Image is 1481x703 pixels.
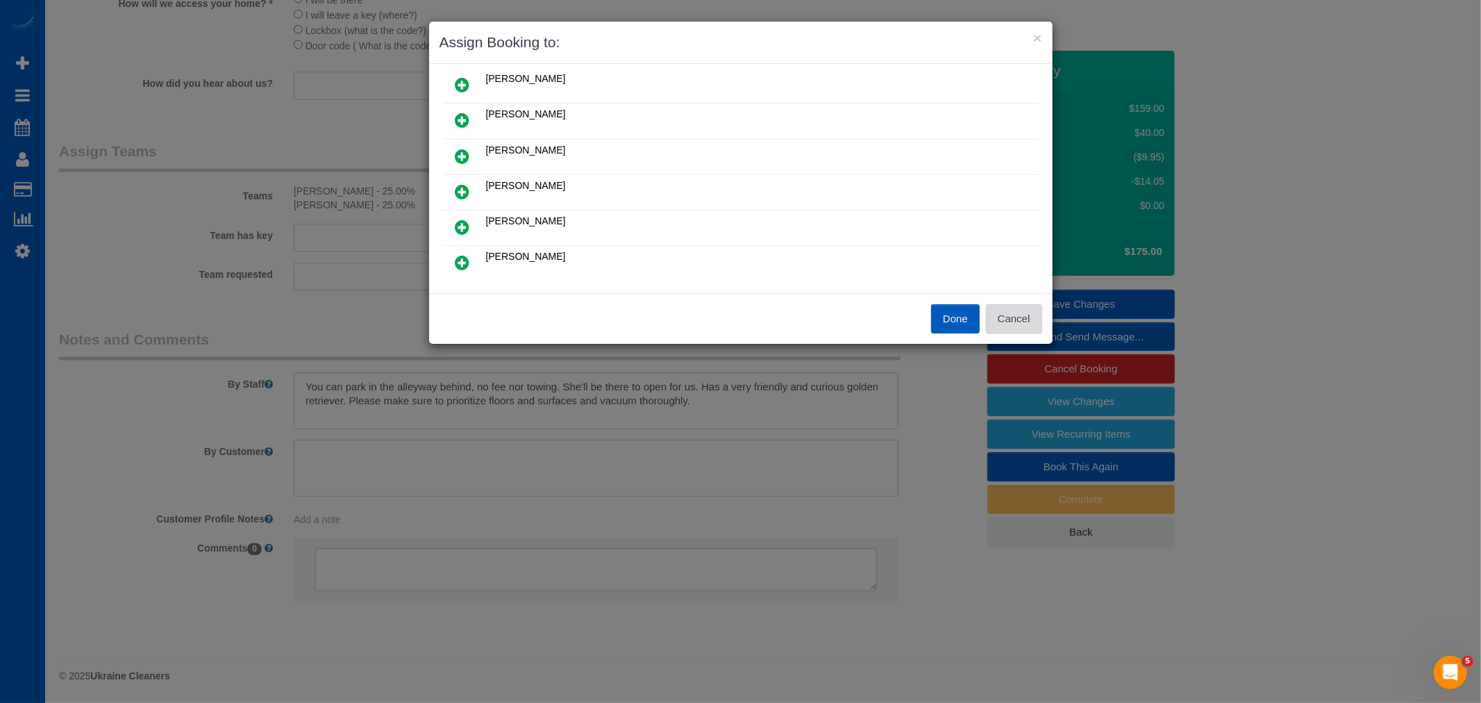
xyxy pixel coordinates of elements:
span: [PERSON_NAME] [486,144,566,156]
h3: Assign Booking to: [440,32,1042,53]
iframe: Intercom live chat [1434,656,1467,689]
span: [PERSON_NAME] [486,215,566,226]
button: Cancel [986,304,1042,333]
span: [PERSON_NAME] [486,180,566,191]
span: [PERSON_NAME] [486,108,566,119]
span: [PERSON_NAME] [486,73,566,84]
span: 5 [1462,656,1473,667]
span: [PERSON_NAME] [486,251,566,262]
button: Done [931,304,980,333]
button: × [1033,31,1041,45]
